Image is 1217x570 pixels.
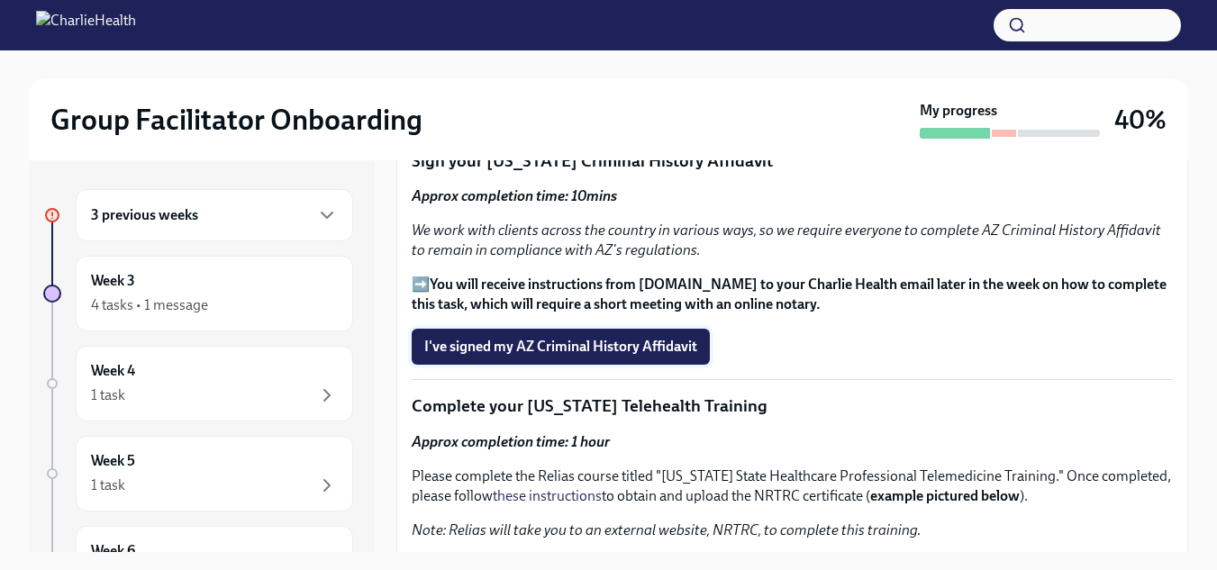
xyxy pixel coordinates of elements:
h6: Week 5 [91,451,135,471]
div: 1 task [91,385,125,405]
div: 4 tasks • 1 message [91,295,208,315]
div: 1 task [91,475,125,495]
a: these instructions [493,487,602,504]
strong: You will receive instructions from [DOMAIN_NAME] to your Charlie Health email later in the week o... [412,276,1167,312]
a: Week 41 task [43,346,353,421]
h6: Week 6 [91,541,135,561]
p: Complete your [US_STATE] Telehealth Training [412,394,1173,418]
strong: My progress [920,101,997,121]
h2: Group Facilitator Onboarding [50,102,422,138]
p: Please complete the Relias course titled "[US_STATE] State Healthcare Professional Telemedicine T... [412,466,1173,506]
em: Note: Relias will take you to an external website, NRTRC, to complete this training. [412,521,922,538]
h6: 3 previous weeks [91,205,198,225]
img: CharlieHealth [36,11,136,40]
span: I've signed my AZ Criminal History Affidavit [424,338,697,356]
p: Sign your [US_STATE] Criminal History Affidavit [412,149,1173,173]
div: 3 previous weeks [76,189,353,241]
a: Week 51 task [43,436,353,511]
h6: Week 4 [91,361,135,381]
button: I've signed my AZ Criminal History Affidavit [412,329,710,365]
strong: Approx completion time: 10mins [412,187,617,204]
a: Week 34 tasks • 1 message [43,256,353,331]
strong: example pictured below [870,487,1020,504]
strong: Approx completion time: 1 hour [412,433,610,450]
h6: Week 3 [91,271,135,291]
h3: 40% [1114,104,1167,136]
p: ➡️ [412,275,1173,314]
em: We work with clients across the country in various ways, so we require everyone to complete AZ Cr... [412,222,1161,258]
